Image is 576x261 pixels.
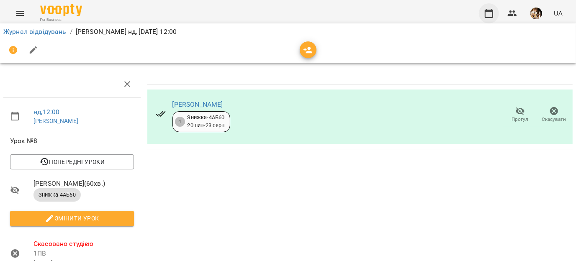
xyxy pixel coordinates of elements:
[512,116,529,123] span: Прогул
[33,118,78,124] a: [PERSON_NAME]
[550,5,566,21] button: UA
[10,154,134,169] button: Попередні уроки
[10,136,134,146] span: Урок №8
[33,239,134,249] span: Скасовано студією
[172,100,223,108] a: [PERSON_NAME]
[3,27,573,37] nav: breadcrumb
[503,103,537,127] button: Прогул
[33,248,134,258] p: 1ПВ
[530,8,542,19] img: 0162ea527a5616b79ea1cf03ccdd73a5.jpg
[537,103,571,127] button: Скасувати
[17,213,127,223] span: Змінити урок
[175,117,185,127] div: 4
[10,3,30,23] button: Menu
[554,9,563,18] span: UA
[70,27,72,37] li: /
[188,114,225,129] div: Знижка-4АБ60 20 лип - 23 серп
[33,108,59,116] a: нд , 12:00
[40,4,82,16] img: Voopty Logo
[33,191,81,199] span: Знижка-4АБ60
[40,17,82,23] span: For Business
[10,211,134,226] button: Змінити урок
[76,27,177,37] p: [PERSON_NAME] нд, [DATE] 12:00
[542,116,566,123] span: Скасувати
[33,179,134,189] span: [PERSON_NAME] ( 60 хв. )
[3,28,67,36] a: Журнал відвідувань
[17,157,127,167] span: Попередні уроки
